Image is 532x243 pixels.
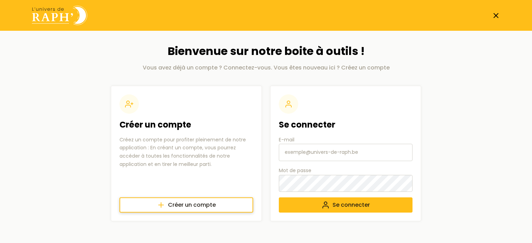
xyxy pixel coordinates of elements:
[279,144,413,161] input: E-mail
[279,136,413,161] label: E-mail
[32,6,87,25] img: Univers de Raph logo
[111,64,421,72] p: Vous avez déjà un compte ? Connectez-vous. Vous êtes nouveau ici ? Créez un compte
[119,119,253,130] h2: Créer un compte
[119,197,253,213] a: Créer un compte
[111,45,421,58] h1: Bienvenue sur notre boite à outils !
[279,119,413,130] h2: Se connecter
[279,197,413,213] button: Se connecter
[279,175,413,192] input: Mot de passe
[279,167,413,192] label: Mot de passe
[119,136,253,169] p: Créez un compte pour profiter pleinement de notre application : En créant un compte, vous pourrez...
[332,201,370,209] span: Se connecter
[168,201,216,209] span: Créer un compte
[492,11,500,20] a: Fermer la page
